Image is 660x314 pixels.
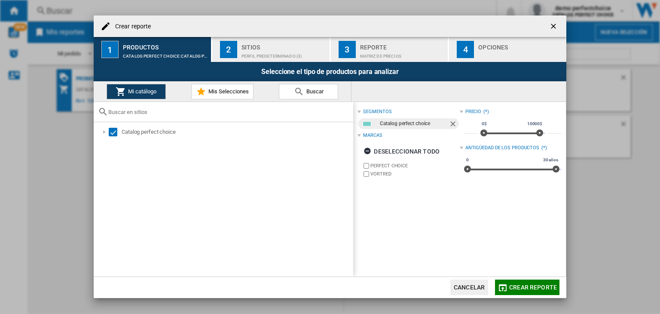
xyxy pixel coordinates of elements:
[449,120,459,130] ng-md-icon: Quitar
[241,40,326,49] div: Sitios
[449,37,566,62] button: 4 Opciones
[109,128,122,136] md-checkbox: Select
[509,284,557,291] span: Crear reporte
[370,163,459,169] label: PERFECT CHOICE
[220,41,237,58] div: 2
[495,280,559,295] button: Crear reporte
[304,88,324,95] span: Buscar
[457,41,474,58] div: 4
[241,49,326,58] div: Perfil predeterminado (3)
[465,145,539,151] div: Antigüedad de los productos
[94,62,566,81] div: Seleccione el tipo de productos para analizar
[123,49,208,58] div: CATALOG PERFECT CHOICE:Catalog perfect choice
[363,132,382,139] div: Marcas
[360,49,445,58] div: Matriz de precios
[360,40,445,49] div: Reporte
[191,84,254,99] button: Mis Selecciones
[206,88,249,95] span: Mis Selecciones
[546,18,563,35] button: getI18NText('BUTTONS.CLOSE_DIALOG')
[364,171,369,177] input: brand.name
[465,157,470,163] span: 0
[331,37,449,62] button: 3 Reporte Matriz de precios
[480,120,488,127] span: 0$
[465,108,481,115] div: Precio
[101,41,119,58] div: 1
[526,120,544,127] span: 10000$
[339,41,356,58] div: 3
[380,118,448,129] div: Catalog perfect choice
[111,22,151,31] h4: Crear reporte
[364,144,440,159] div: Deseleccionar todo
[122,128,352,136] div: Catalog perfect choice
[279,84,338,99] button: Buscar
[364,163,369,169] input: brand.name
[108,109,349,115] input: Buscar en sitios
[212,37,330,62] button: 2 Sitios Perfil predeterminado (3)
[123,40,208,49] div: Productos
[549,22,559,32] ng-md-icon: getI18NText('BUTTONS.CLOSE_DIALOG')
[542,157,559,163] span: 30 años
[361,144,442,159] button: Deseleccionar todo
[107,84,166,99] button: Mi catálogo
[94,37,212,62] button: 1 Productos CATALOG PERFECT CHOICE:Catalog perfect choice
[478,40,563,49] div: Opciones
[450,280,488,295] button: Cancelar
[363,108,391,115] div: segmentos
[126,88,156,95] span: Mi catálogo
[370,171,459,177] label: VORTRED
